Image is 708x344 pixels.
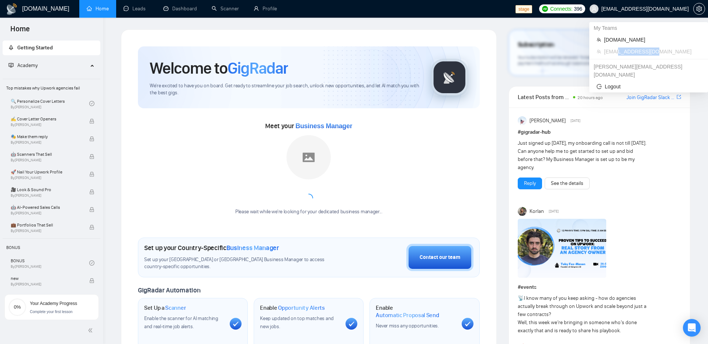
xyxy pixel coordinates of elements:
span: By [PERSON_NAME] [11,140,81,145]
span: user [591,6,597,11]
h1: # gigradar-hub [518,128,681,136]
span: 0% [8,305,26,309]
h1: Enable [376,304,455,319]
span: loading [304,194,313,203]
span: lock [89,207,94,212]
button: Contact our team [406,244,473,271]
span: Latest Posts from the GigRadar Community [518,92,571,102]
span: Business Manager [295,122,352,130]
span: By [PERSON_NAME] [11,211,81,215]
span: By [PERSON_NAME] [11,176,81,180]
img: logo [6,3,18,15]
button: Reply [518,178,542,189]
img: gigradar-logo.png [431,59,468,96]
div: Please wait while we're looking for your dedicated business manager... [231,208,387,215]
button: See the details [545,178,590,189]
span: Logout [597,83,701,91]
span: 🤖 Scanners That Sell [11,151,81,158]
a: Join GigRadar Slack Community [627,94,675,102]
span: [EMAIL_ADDRESS][DOMAIN_NAME] [604,48,701,56]
span: ✍️ Cover Letter Openers [11,115,81,123]
span: 396 [574,5,582,13]
a: searchScanner [212,6,239,12]
span: check-circle [89,101,94,106]
span: Getting Started [17,45,53,51]
span: lock [89,172,94,177]
img: Korlan [518,207,527,216]
span: By [PERSON_NAME] [11,123,81,127]
div: Contact our team [420,253,460,261]
span: stage [516,5,532,13]
span: logout [597,84,602,89]
span: [PERSON_NAME] [530,117,566,125]
span: Business Manager [226,244,279,252]
span: By [PERSON_NAME] [11,229,81,233]
span: 🎥 Look & Sound Pro [11,186,81,193]
span: [DATE] [549,208,559,215]
span: Enable the scanner for AI matching and real-time job alerts. [144,315,218,330]
span: [DATE] [570,117,580,124]
a: setting [693,6,705,12]
span: Connects: [550,5,572,13]
a: See the details [551,179,583,187]
span: check-circle [89,260,94,266]
div: Open Intercom Messenger [683,319,701,337]
a: BONUSBy[PERSON_NAME] [11,255,89,271]
span: team [597,49,601,54]
div: Just signed up [DATE], my onboarding call is not till [DATE]. Can anyone help me to get started t... [518,139,649,172]
a: userProfile [254,6,277,12]
img: Anisuzzaman Khan [518,116,527,125]
img: upwork-logo.png [542,6,548,12]
span: Academy [17,62,38,69]
h1: Welcome to [150,58,288,78]
span: We're excited to have you on board. Get ready to streamline your job search, unlock new opportuni... [150,83,419,96]
span: lock [89,136,94,141]
div: My Teams [589,22,708,34]
span: Opportunity Alerts [278,304,325,312]
span: By [PERSON_NAME] [11,282,81,287]
h1: # events [518,283,681,291]
span: By [PERSON_NAME] [11,158,81,162]
span: new [11,275,81,282]
span: Subscription [518,39,554,51]
span: lock [89,119,94,124]
span: lock [89,154,94,159]
button: setting [693,3,705,15]
span: team [597,38,601,42]
span: 🤖 AI-Powered Sales Calls [11,204,81,211]
span: export [677,94,681,100]
a: Reply [524,179,536,187]
span: lock [89,189,94,194]
span: rocket [8,45,14,50]
span: By [PERSON_NAME] [11,193,81,198]
span: Korlan [530,207,544,215]
span: lock [89,278,94,283]
span: Complete your first lesson [30,310,73,314]
span: Automatic Proposal Send [376,312,439,319]
li: Academy Homepage [3,76,100,289]
span: GigRadar Automation [138,286,200,294]
span: Academy [8,62,38,69]
span: double-left [88,327,95,334]
span: Your subscription will be renewed. To keep things running smoothly, make sure your payment method... [518,55,668,66]
span: GigRadar [228,58,288,78]
span: lock [89,225,94,230]
img: F09C1F8H75G-Event%20with%20Tobe%20Fox-Mason.png [518,219,606,278]
span: Meet your [265,122,352,130]
span: Home [4,24,36,39]
a: homeHome [87,6,109,12]
span: Keep updated on top matches and new jobs. [260,315,334,330]
img: placeholder.png [287,135,331,179]
span: 20 hours ago [577,95,603,100]
span: Scanner [165,304,186,312]
a: 🔍 Personalize Cover LettersBy[PERSON_NAME] [11,95,89,112]
a: messageLeads [124,6,149,12]
span: 🚀 Nail Your Upwork Profile [11,168,81,176]
h1: Set up your Country-Specific [144,244,279,252]
a: dashboardDashboard [163,6,197,12]
div: salman.fatih@gigradar.io [589,61,708,81]
a: export [677,94,681,101]
h1: Set Up a [144,304,186,312]
span: 📡 [518,295,524,301]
